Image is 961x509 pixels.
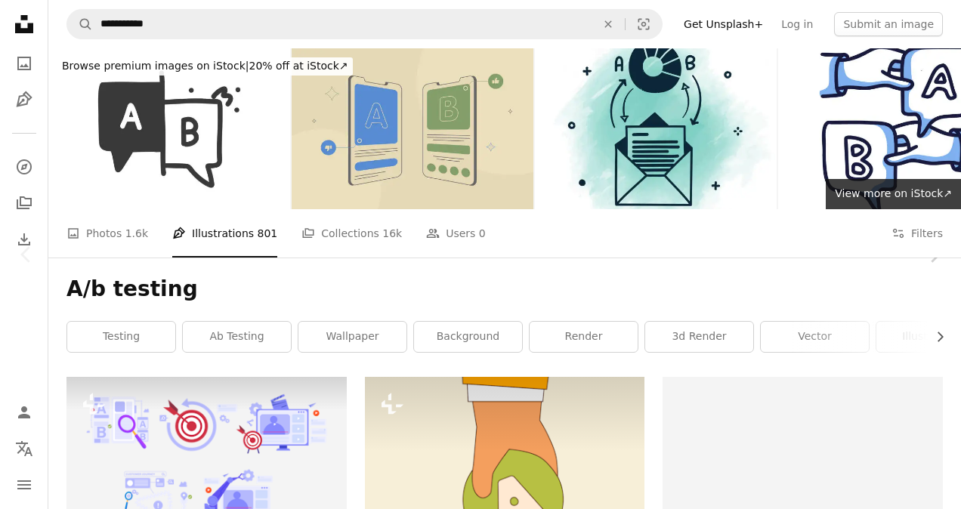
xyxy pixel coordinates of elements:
a: Browse premium images on iStock|20% off at iStock↗ [48,48,362,85]
button: Language [9,433,39,464]
a: 3d render [645,322,753,352]
a: View more on iStock↗ [826,179,961,209]
button: Submit an image [834,12,943,36]
a: Photos 1.6k [66,209,148,258]
a: Explore [9,152,39,182]
a: Illustrations [9,85,39,115]
button: Menu [9,470,39,500]
img: A/B Testing Doodle Watercolor Background [535,48,777,209]
a: Log in / Sign up [9,397,39,427]
span: Browse premium images on iStock | [62,60,249,72]
img: AB testing graphics, mobile app split test comparison icons, data analysis and experiment results... [292,48,533,209]
a: ab testing [183,322,291,352]
a: Log in [772,12,822,36]
img: AB Testing Line icon, Sketch and Doodle Design, Pixel perfect, Editable stroke. Logo, Sign, Symbo... [48,48,290,209]
a: Collections 16k [301,209,402,258]
a: Get Unsplash+ [675,12,772,36]
span: View more on iStock ↗ [835,187,952,199]
button: Filters [891,209,943,258]
a: A white background with a bunch of different things on it [66,453,347,467]
form: Find visuals sitewide [66,9,663,39]
a: Users 0 [426,209,486,258]
button: Search Unsplash [67,10,93,39]
span: 20% off at iStock ↗ [62,60,348,72]
a: Photos [9,48,39,79]
a: render [530,322,638,352]
h1: A/b testing [66,276,943,303]
span: 0 [479,225,486,242]
button: Visual search [626,10,662,39]
a: testing [67,322,175,352]
span: 1.6k [125,225,148,242]
a: background [414,322,522,352]
button: scroll list to the right [926,322,943,352]
a: wallpaper [298,322,406,352]
button: Clear [592,10,625,39]
a: vector [761,322,869,352]
span: 16k [382,225,402,242]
